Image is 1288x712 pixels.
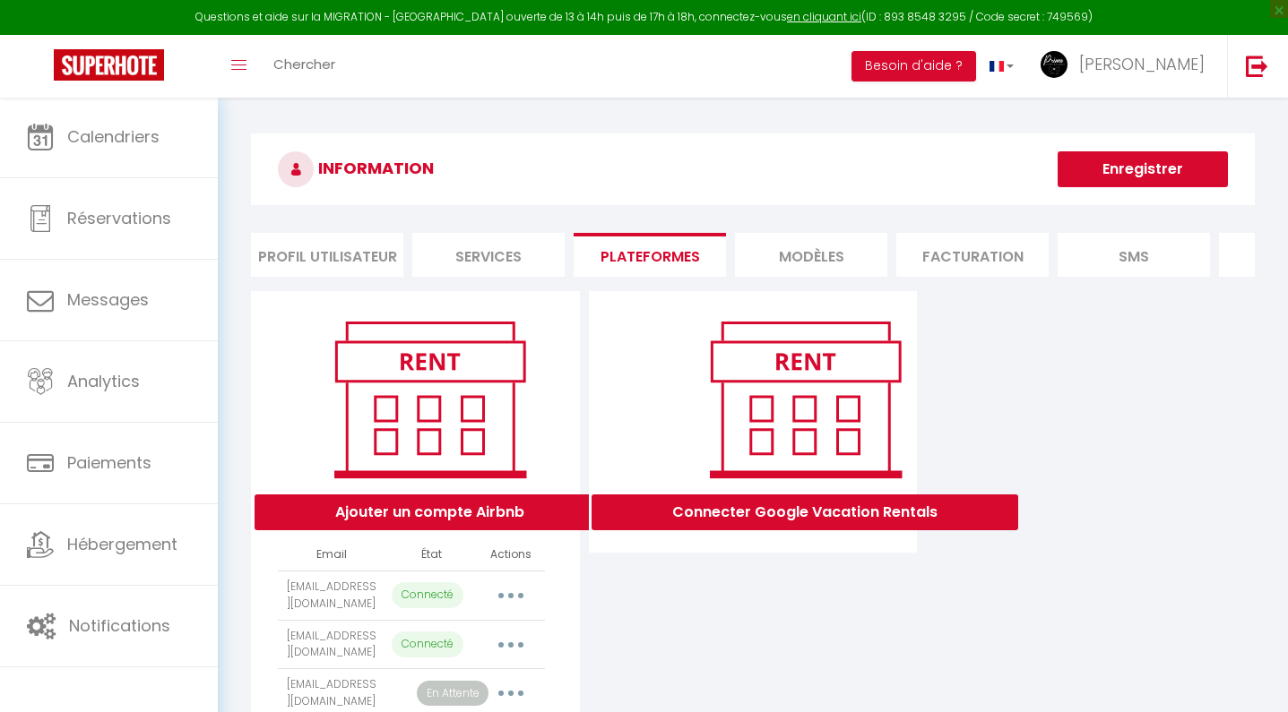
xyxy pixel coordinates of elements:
[787,9,861,24] a: en cliquant ici
[278,570,385,620] td: [EMAIL_ADDRESS][DOMAIN_NAME]
[67,451,151,474] span: Paiements
[1079,53,1205,75] span: [PERSON_NAME]
[896,233,1049,277] li: Facturation
[691,313,920,485] img: rent.png
[67,125,160,148] span: Calendriers
[478,539,544,570] th: Actions
[735,233,887,277] li: MODÈLES
[260,35,349,98] a: Chercher
[54,49,164,81] img: Super Booking
[251,233,403,277] li: Profil Utilisateur
[412,233,565,277] li: Services
[1041,51,1068,78] img: ...
[67,533,177,555] span: Hébergement
[392,631,463,657] p: Connecté
[1058,233,1210,277] li: SMS
[1027,35,1227,98] a: ... [PERSON_NAME]
[316,313,544,485] img: rent.png
[392,582,463,608] p: Connecté
[574,233,726,277] li: Plateformes
[251,133,1255,205] h3: INFORMATION
[67,288,149,311] span: Messages
[417,681,488,707] p: En Attente
[67,370,140,392] span: Analytics
[278,539,385,570] th: Email
[278,620,385,669] td: [EMAIL_ADDRESS][DOMAIN_NAME]
[69,614,170,637] span: Notifications
[1246,55,1268,77] img: logout
[592,494,1018,530] button: Connecter Google Vacation Rentals
[1213,637,1288,712] iframe: LiveChat chat widget
[67,207,171,229] span: Réservations
[1058,151,1228,187] button: Enregistrer
[385,539,478,570] th: État
[273,55,335,73] span: Chercher
[255,494,605,530] button: Ajouter un compte Airbnb
[851,51,976,81] button: Besoin d'aide ?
